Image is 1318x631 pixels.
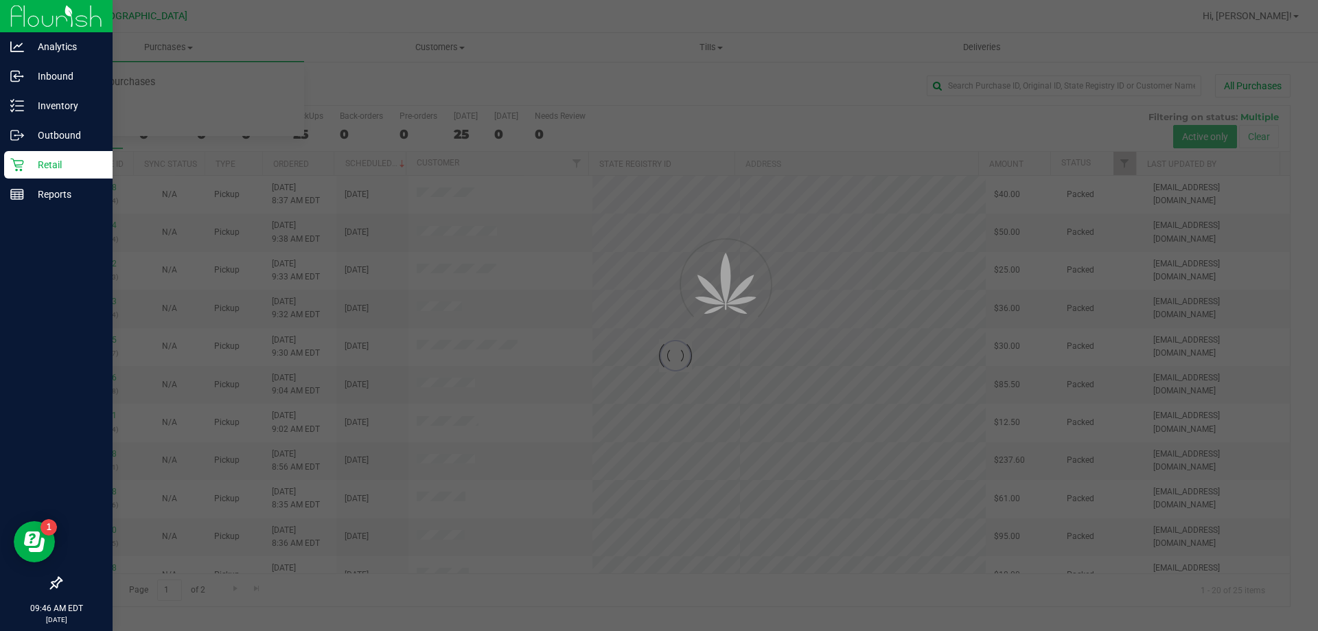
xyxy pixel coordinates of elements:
[24,97,106,114] p: Inventory
[10,99,24,113] inline-svg: Inventory
[10,69,24,83] inline-svg: Inbound
[24,157,106,173] p: Retail
[6,602,106,615] p: 09:46 AM EDT
[24,186,106,203] p: Reports
[6,615,106,625] p: [DATE]
[24,127,106,144] p: Outbound
[10,187,24,201] inline-svg: Reports
[10,158,24,172] inline-svg: Retail
[24,68,106,84] p: Inbound
[10,40,24,54] inline-svg: Analytics
[41,519,57,536] iframe: Resource center unread badge
[14,521,55,562] iframe: Resource center
[10,128,24,142] inline-svg: Outbound
[24,38,106,55] p: Analytics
